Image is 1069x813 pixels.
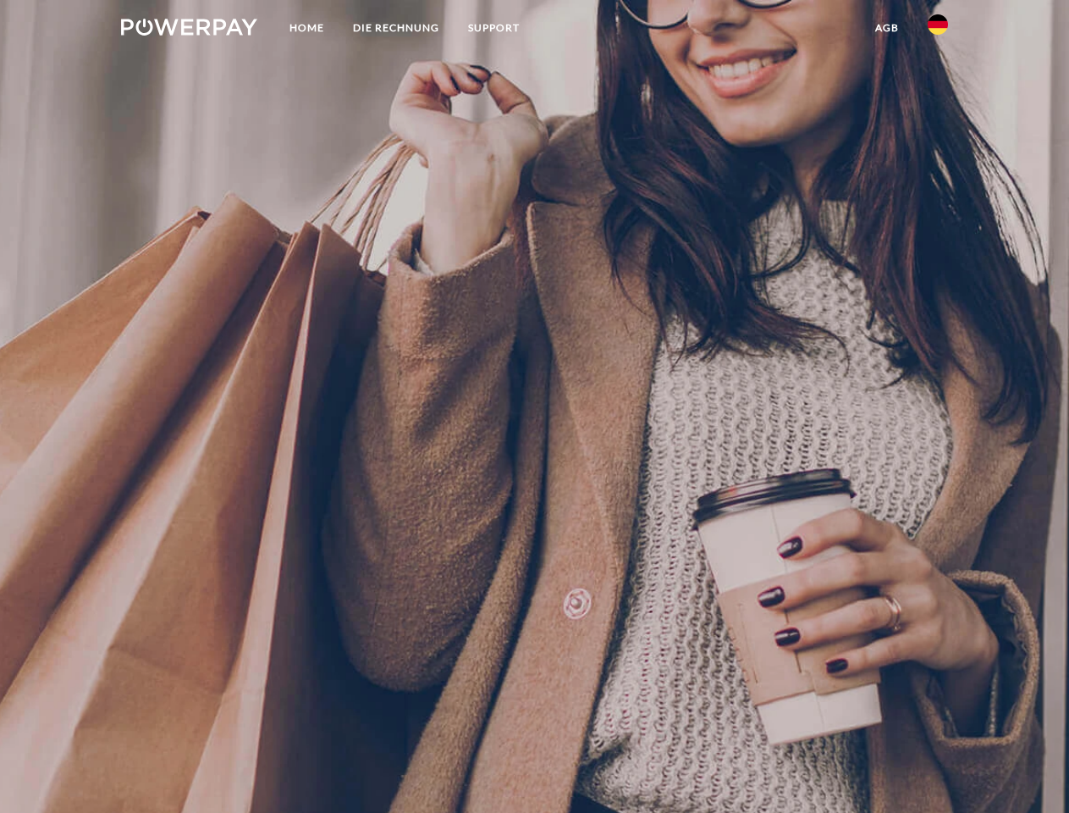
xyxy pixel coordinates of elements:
[121,19,257,36] img: logo-powerpay-white.svg
[339,13,454,43] a: DIE RECHNUNG
[928,14,948,35] img: de
[861,13,913,43] a: agb
[275,13,339,43] a: Home
[454,13,534,43] a: SUPPORT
